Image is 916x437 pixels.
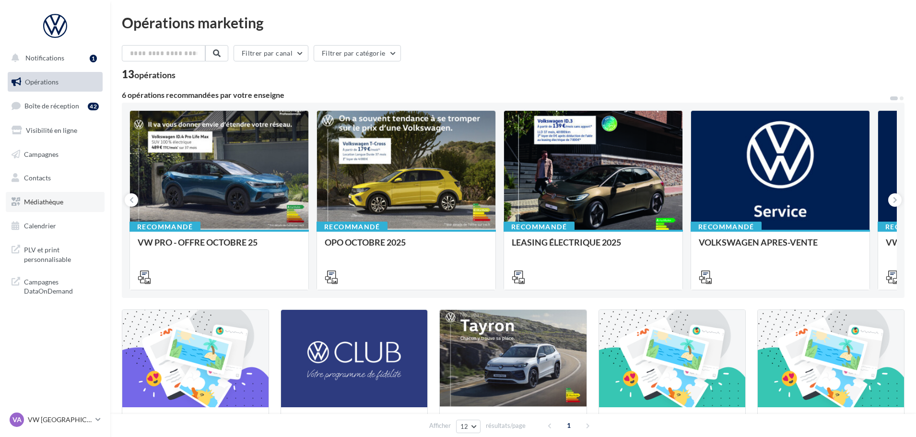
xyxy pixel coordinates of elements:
[429,421,451,430] span: Afficher
[6,272,105,300] a: Campagnes DataOnDemand
[24,150,59,158] span: Campagnes
[138,237,301,257] div: VW PRO - OFFRE OCTOBRE 25
[504,222,575,232] div: Recommandé
[6,48,101,68] button: Notifications 1
[456,420,481,433] button: 12
[314,45,401,61] button: Filtrer par catégorie
[24,198,63,206] span: Médiathèque
[28,415,92,425] p: VW [GEOGRAPHIC_DATA][PERSON_NAME]
[25,54,64,62] span: Notifications
[90,55,97,62] div: 1
[24,222,56,230] span: Calendrier
[24,174,51,182] span: Contacts
[699,237,862,257] div: VOLKSWAGEN APRES-VENTE
[691,222,762,232] div: Recommandé
[24,102,79,110] span: Boîte de réception
[122,69,176,80] div: 13
[234,45,308,61] button: Filtrer par canal
[134,71,176,79] div: opérations
[122,91,889,99] div: 6 opérations recommandées par votre enseigne
[25,78,59,86] span: Opérations
[129,222,200,232] div: Recommandé
[486,421,526,430] span: résultats/page
[325,237,488,257] div: OPO OCTOBRE 2025
[6,95,105,116] a: Boîte de réception42
[122,15,904,30] div: Opérations marketing
[26,126,77,134] span: Visibilité en ligne
[460,423,469,430] span: 12
[6,216,105,236] a: Calendrier
[6,120,105,141] a: Visibilité en ligne
[88,103,99,110] div: 42
[24,243,99,264] span: PLV et print personnalisable
[512,237,675,257] div: LEASING ÉLECTRIQUE 2025
[6,239,105,268] a: PLV et print personnalisable
[561,418,576,433] span: 1
[6,168,105,188] a: Contacts
[317,222,388,232] div: Recommandé
[6,144,105,165] a: Campagnes
[24,275,99,296] span: Campagnes DataOnDemand
[6,72,105,92] a: Opérations
[6,192,105,212] a: Médiathèque
[12,415,22,425] span: VA
[8,411,103,429] a: VA VW [GEOGRAPHIC_DATA][PERSON_NAME]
